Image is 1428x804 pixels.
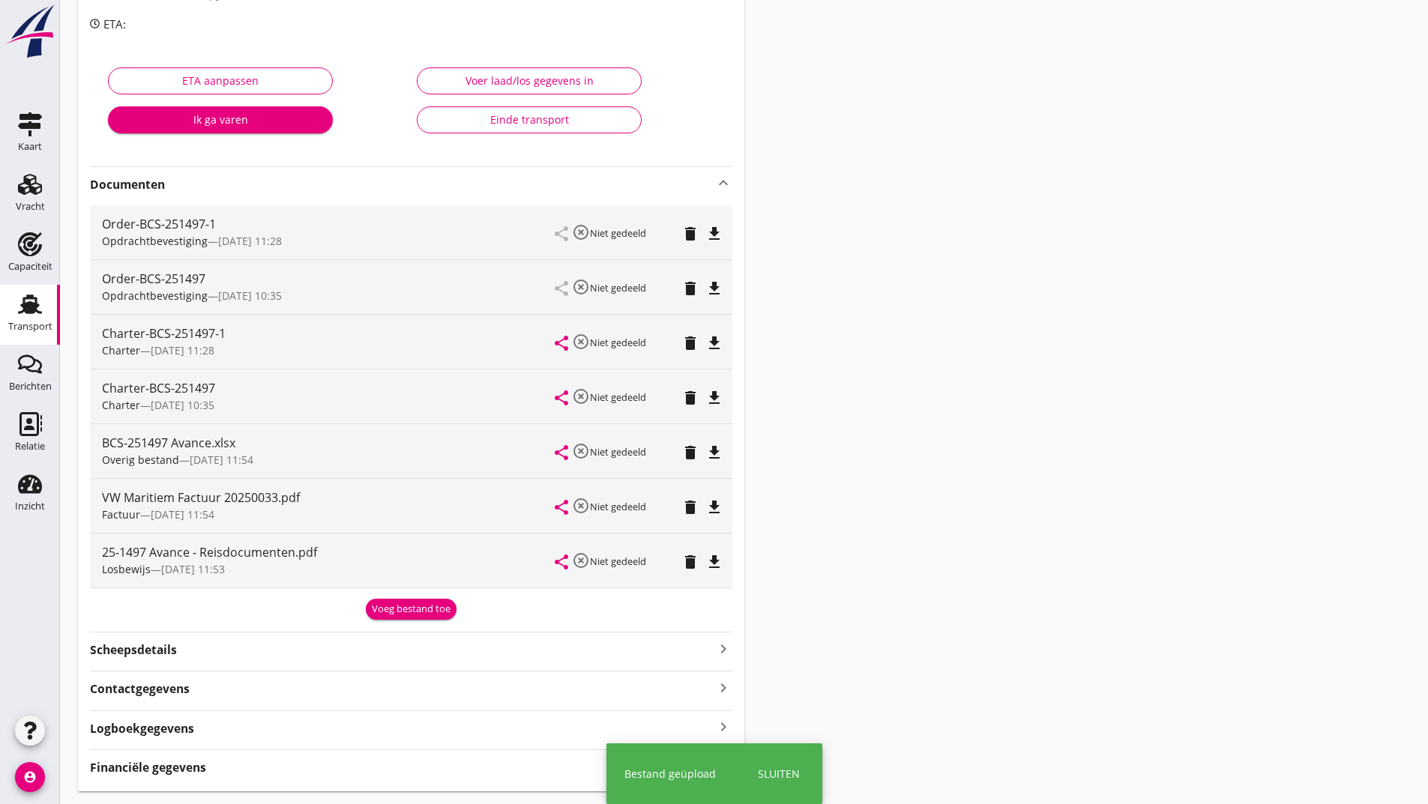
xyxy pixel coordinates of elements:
span: Losbewijs [102,562,151,576]
span: [DATE] 10:35 [151,398,214,412]
i: highlight_off [572,442,590,460]
i: share [552,444,570,462]
i: file_download [705,498,723,516]
span: Opdrachtbevestiging [102,288,208,303]
i: delete [681,279,699,297]
span: [DATE] 11:54 [151,507,214,522]
i: file_download [705,553,723,571]
div: Transport [8,321,52,331]
small: Niet gedeeld [590,226,646,240]
div: Einde transport [430,112,629,127]
i: keyboard_arrow_right [714,638,732,659]
i: delete [681,444,699,462]
div: Ik ga varen [120,112,321,127]
small: Niet gedeeld [590,390,646,404]
small: Niet gedeeld [590,554,646,568]
span: [DATE] 11:28 [151,343,214,357]
i: delete [681,553,699,571]
small: Niet gedeeld [590,336,646,349]
strong: Scheepsdetails [90,641,177,659]
i: highlight_off [572,278,590,296]
i: file_download [705,334,723,352]
div: — [102,507,555,522]
i: keyboard_arrow_right [714,677,732,698]
div: ETA aanpassen [121,73,320,88]
i: share [552,389,570,407]
i: delete [681,334,699,352]
small: Niet gedeeld [590,281,646,294]
i: share [552,334,570,352]
div: Voer laad/los gegevens in [430,73,629,88]
strong: Contactgegevens [90,680,190,698]
div: Voeg bestand toe [372,602,451,617]
div: Bestand geüpload [624,766,716,782]
span: Opdrachtbevestiging [102,234,208,248]
span: Overig bestand [102,453,179,467]
span: [DATE] 11:54 [190,453,253,467]
div: Berichten [9,381,52,391]
button: ETA aanpassen [108,67,333,94]
span: Charter [102,343,140,357]
i: delete [681,389,699,407]
i: share [552,553,570,571]
i: highlight_off [572,333,590,351]
div: — [102,288,555,303]
i: share [552,498,570,516]
span: [DATE] 10:35 [218,288,282,303]
div: Sluiten [758,766,800,782]
i: highlight_off [572,551,590,569]
button: Voeg bestand toe [366,599,457,620]
i: file_download [705,279,723,297]
div: Kaart [18,142,42,151]
span: ETA: [103,16,126,31]
div: Charter-BCS-251497-1 [102,324,555,342]
button: Einde transport [417,106,642,133]
button: Sluiten [753,761,804,786]
i: keyboard_arrow_up [714,174,732,192]
div: Charter-BCS-251497 [102,379,555,397]
i: file_download [705,444,723,462]
div: Capaciteit [8,262,52,271]
img: logo-small.a267ee39.svg [3,4,57,59]
i: account_circle [15,762,45,792]
i: delete [681,225,699,243]
div: — [102,452,555,468]
i: file_download [705,225,723,243]
div: — [102,561,555,577]
div: Relatie [15,441,45,451]
i: highlight_off [572,387,590,405]
div: — [102,233,555,249]
strong: Documenten [90,176,714,193]
div: VW Maritiem Factuur 20250033.pdf [102,489,555,507]
div: BCS-251497 Avance.xlsx [102,434,555,452]
div: — [102,397,555,413]
strong: Logboekgegevens [90,720,194,737]
span: [DATE] 11:28 [218,234,282,248]
span: Factuur [102,507,140,522]
i: file_download [705,389,723,407]
div: Order-BCS-251497 [102,270,555,288]
i: keyboard_arrow_right [714,717,732,737]
small: Niet gedeeld [590,445,646,459]
div: 25-1497 Avance - Reisdocumenten.pdf [102,543,555,561]
span: [DATE] 11:53 [161,562,225,576]
button: Ik ga varen [108,106,333,133]
div: Vracht [16,202,45,211]
i: highlight_off [572,223,590,241]
div: Inzicht [15,501,45,511]
div: — [102,342,555,358]
small: Niet gedeeld [590,500,646,513]
span: Charter [102,398,140,412]
i: highlight_off [572,497,590,515]
button: Voer laad/los gegevens in [417,67,642,94]
div: Order-BCS-251497-1 [102,215,555,233]
i: delete [681,498,699,516]
strong: Financiële gegevens [90,759,206,776]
